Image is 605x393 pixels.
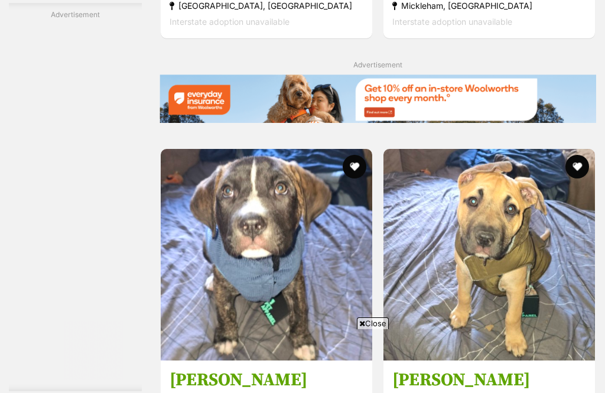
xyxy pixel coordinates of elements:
[383,149,595,360] img: Garside - Staffordshire Bull Terrier Dog
[353,60,402,69] span: Advertisement
[392,17,512,27] span: Interstate adoption unavailable
[160,74,596,125] a: Everyday Insurance promotional banner
[9,3,142,391] div: Advertisement
[343,155,366,178] button: favourite
[170,17,290,27] span: Interstate adoption unavailable
[28,25,123,379] iframe: Advertisement
[357,317,389,329] span: Close
[160,74,596,123] img: Everyday Insurance promotional banner
[565,155,589,178] button: favourite
[161,149,372,360] img: Tszyu - Staffordshire Bull Terrier Dog
[87,334,518,387] iframe: Advertisement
